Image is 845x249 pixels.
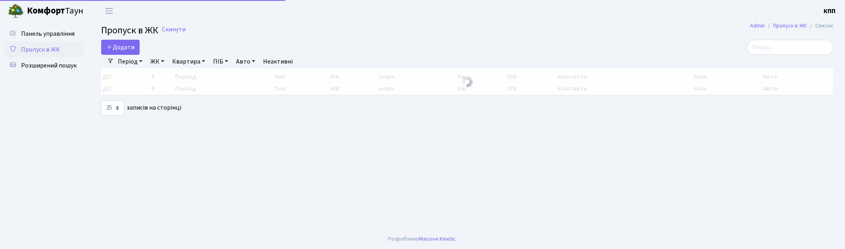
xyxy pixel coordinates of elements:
span: Панель управління [21,29,75,38]
img: logo.png [8,3,24,19]
li: Список [807,21,833,30]
b: КПП [824,7,835,15]
a: Пропуск в ЖК [773,21,807,30]
a: Розширений пошук [4,58,83,73]
a: Період [115,55,146,68]
span: Розширений пошук [21,61,77,70]
span: Додати [106,43,134,52]
input: Пошук... [747,40,833,55]
a: Панель управління [4,26,83,42]
a: Admin [750,21,765,30]
a: ПІБ [210,55,231,68]
a: Квартира [169,55,208,68]
a: КПП [824,6,835,16]
a: Massive Kinetic [419,235,456,243]
nav: breadcrumb [738,17,845,34]
button: Переключити навігацію [99,4,119,17]
a: Пропуск в ЖК [4,42,83,58]
span: Пропуск в ЖК [101,23,158,37]
span: Таун [27,4,83,18]
select: записів на сторінці [101,100,124,116]
a: Авто [233,55,258,68]
div: Розроблено . [388,235,457,243]
a: Скинути [162,26,186,33]
a: ЖК [147,55,167,68]
a: Додати [101,40,140,55]
b: Комфорт [27,4,65,17]
span: Пропуск в ЖК [21,45,60,54]
label: записів на сторінці [101,100,181,116]
a: Неактивні [260,55,296,68]
img: Обробка... [461,75,474,88]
